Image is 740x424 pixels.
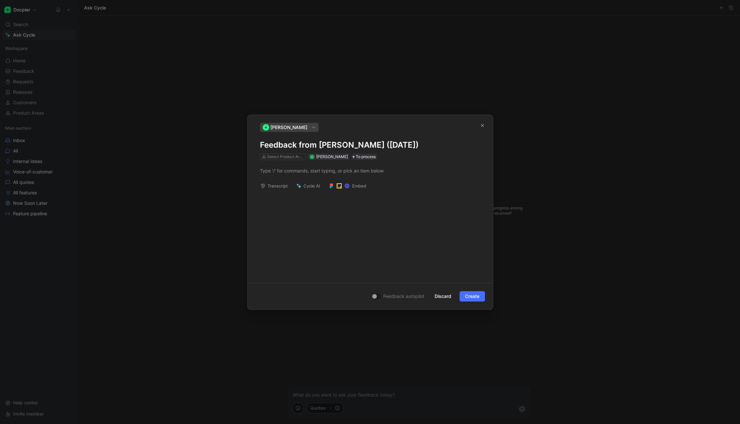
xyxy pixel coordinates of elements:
[435,292,451,300] span: Discard
[351,154,377,160] div: To process
[293,181,323,190] button: Cycle AI
[429,291,457,302] button: Discard
[383,292,424,300] span: Feedback autopilot
[459,291,485,302] button: Create
[263,124,269,131] img: logo
[257,181,291,190] button: Transcript
[267,154,304,160] div: Select Product Areas
[260,140,480,150] h1: Feedback from [PERSON_NAME] ([DATE])
[260,123,318,132] button: logo[PERSON_NAME]
[370,292,426,301] button: Feedback autopilot
[316,154,348,159] span: [PERSON_NAME]
[465,292,479,300] span: Create
[270,123,307,131] span: [PERSON_NAME]
[326,181,369,190] button: Embed
[310,155,314,158] img: avatar
[356,154,376,160] span: To process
